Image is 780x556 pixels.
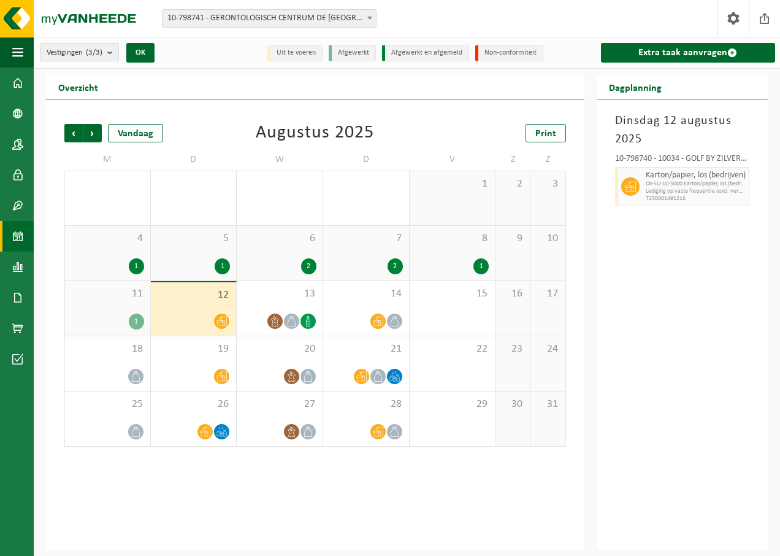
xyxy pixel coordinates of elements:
[40,43,119,61] button: Vestigingen(3/3)
[129,314,144,330] div: 1
[537,287,559,301] span: 17
[535,129,556,139] span: Print
[475,45,543,61] li: Non-conformiteit
[64,149,151,171] td: M
[646,171,746,180] span: Karton/papier, los (bedrijven)
[537,342,559,356] span: 24
[601,43,775,63] a: Extra taak aanvragen
[323,149,410,171] td: D
[382,45,469,61] li: Afgewerkt en afgemeld
[71,342,144,356] span: 18
[502,232,524,245] span: 9
[162,10,376,27] span: 10-798741 - GERONTOLOGISCH CENTRUM DE HAAN VZW - DROGENBOS
[243,287,316,301] span: 13
[416,398,489,411] span: 29
[502,287,524,301] span: 16
[129,258,144,274] div: 1
[646,180,746,188] span: CR-SU-1C-5000 karton/papier, los (bedrijven)
[615,112,749,149] h3: Dinsdag 12 augustus 2025
[301,258,316,274] div: 2
[530,149,565,171] td: Z
[64,124,83,142] span: Vorige
[416,287,489,301] span: 15
[162,9,377,28] span: 10-798741 - GERONTOLOGISCH CENTRUM DE HAAN VZW - DROGENBOS
[537,398,559,411] span: 31
[526,124,566,142] a: Print
[329,342,403,356] span: 21
[151,149,237,171] td: D
[615,155,749,167] div: 10-798740 - 10034 - GOLF BY ZILVERDUIN - EMEIS - DE HAAN
[126,43,155,63] button: OK
[71,232,144,245] span: 4
[502,177,524,191] span: 2
[329,398,403,411] span: 28
[108,124,163,142] div: Vandaag
[473,258,489,274] div: 1
[157,342,231,356] span: 19
[329,232,403,245] span: 7
[410,149,496,171] td: V
[71,398,144,411] span: 25
[267,45,323,61] li: Uit te voeren
[46,75,110,99] h2: Overzicht
[243,342,316,356] span: 20
[537,232,559,245] span: 10
[416,232,489,245] span: 8
[157,398,231,411] span: 26
[502,398,524,411] span: 30
[215,258,230,274] div: 1
[71,287,144,301] span: 11
[243,398,316,411] span: 27
[243,232,316,245] span: 6
[256,124,374,142] div: Augustus 2025
[86,48,102,56] count: (3/3)
[388,258,403,274] div: 2
[597,75,674,99] h2: Dagplanning
[237,149,323,171] td: W
[495,149,530,171] td: Z
[646,188,746,195] span: Lediging op vaste frequentie (excl. verwerking)
[416,177,489,191] span: 1
[329,45,376,61] li: Afgewerkt
[157,288,231,302] span: 12
[646,195,746,203] span: T250001491216
[537,177,559,191] span: 3
[47,44,102,62] span: Vestigingen
[83,124,102,142] span: Volgende
[157,232,231,245] span: 5
[416,342,489,356] span: 22
[502,342,524,356] span: 23
[329,287,403,301] span: 14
